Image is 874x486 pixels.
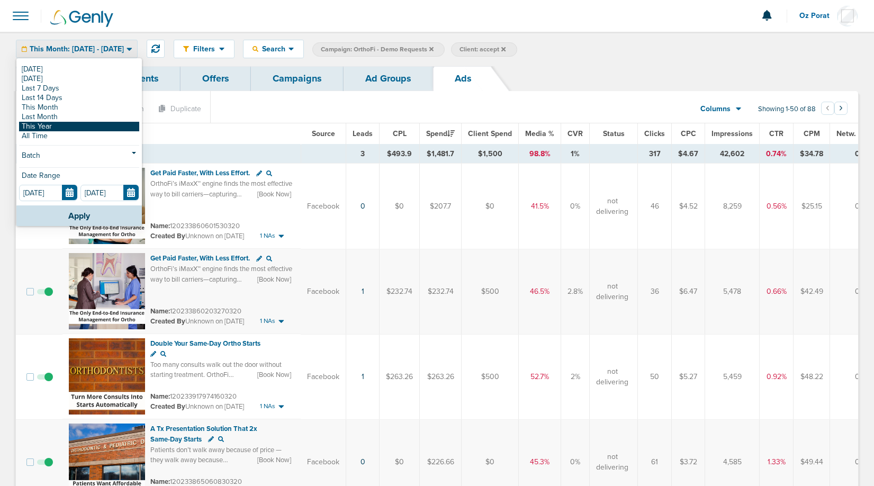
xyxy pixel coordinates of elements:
td: $263.26 [380,334,420,419]
td: $500 [462,334,519,419]
button: Go to next page [834,102,848,115]
td: 0% [561,164,590,249]
td: $6.47 [672,249,705,334]
span: Double Your Same-Day Ortho Starts [150,339,260,348]
a: Dashboard [16,66,107,91]
span: Source [312,129,335,138]
td: Facebook [301,249,346,334]
a: Offers [181,66,251,91]
span: 1 NAs [260,317,275,326]
span: Columns [700,104,731,114]
span: CPM [804,129,820,138]
span: CPL [393,129,407,138]
span: OrthoFi’s iMaxX™ engine finds the most effective way to bill carriers—capturing more revenue per ... [150,179,293,240]
span: Created By [150,232,185,240]
td: 52.7% [519,334,561,419]
td: $207.7 [420,164,462,249]
td: $0 [462,164,519,249]
a: This Month [19,103,139,112]
td: 50 [638,334,672,419]
span: Media % [525,129,554,138]
button: Apply [16,205,142,226]
td: 8,259 [705,164,760,249]
span: not delivering [596,366,628,387]
span: not delivering [596,452,628,472]
span: Leads [353,129,373,138]
td: 317 [638,145,672,164]
a: This Year [19,122,139,131]
a: Last Month [19,112,139,122]
ul: Pagination [821,103,848,116]
a: 1 [362,287,364,296]
td: 41.5% [519,164,561,249]
small: 120233917974160320 [150,392,237,401]
td: Facebook [301,334,346,419]
span: Client: accept [459,45,506,54]
td: TOTALS ( ) [62,145,301,164]
td: $48.22 [794,334,830,419]
td: Facebook [301,164,346,249]
small: Unknown on [DATE] [150,402,244,411]
img: Ad image [69,338,145,415]
a: Campaigns [251,66,344,91]
span: Spend [426,129,455,138]
td: 1% [561,145,590,164]
td: $493.9 [380,145,420,164]
a: 0 [361,202,365,211]
span: [Book Now] [257,455,291,465]
td: 0.92% [760,334,794,419]
td: 98.8% [519,145,561,164]
td: 0.56% [760,164,794,249]
td: $0 [380,164,420,249]
small: 120233860203270320 [150,307,241,316]
td: $1,481.7 [420,145,462,164]
span: Status [603,129,625,138]
small: 120233860601530320 [150,222,240,230]
span: Created By [150,317,185,326]
span: not delivering [596,281,628,302]
span: OrthoFi’s iMaxX™ engine finds the most effective way to bill carriers—capturing more revenue per ... [150,265,293,325]
span: Name: [150,392,170,401]
div: Date Range [19,172,139,185]
span: Oz Porat [799,12,837,20]
a: All Time [19,131,139,141]
td: 3 [346,145,380,164]
span: [Book Now] [257,370,291,380]
td: 0.74% [760,145,794,164]
td: $5.27 [672,334,705,419]
span: Created By [150,402,185,411]
a: 1 [362,372,364,381]
td: $4.67 [672,145,705,164]
td: $232.74 [380,249,420,334]
small: Unknown on [DATE] [150,231,244,241]
a: Clients [107,66,181,91]
td: $42.49 [794,249,830,334]
span: [Book Now] [257,190,291,199]
span: Showing 1-50 of 88 [758,105,816,114]
span: 1 NAs [260,231,275,240]
span: Client Spend [468,129,512,138]
a: [DATE] [19,65,139,74]
span: A Tx Presentation Solution That 2x Same-Day Starts [150,425,257,444]
img: Genly [50,10,113,27]
td: $4.52 [672,164,705,249]
td: $25.15 [794,164,830,249]
td: 5,478 [705,249,760,334]
td: $500 [462,249,519,334]
span: Get Paid Faster, With Less Effort. [150,169,250,177]
td: 36 [638,249,672,334]
span: 1 NAs [260,402,275,411]
td: 2% [561,334,590,419]
span: Filters [189,44,219,53]
span: Too many consults walk out the door without starting treatment. OrthoFi eliminates cost objection... [150,361,292,410]
span: CVR [567,129,583,138]
a: Ad Groups [344,66,433,91]
a: [DATE] [19,74,139,84]
span: Clicks [644,129,665,138]
span: Name: [150,478,170,486]
span: Name: [150,307,170,316]
td: $34.78 [794,145,830,164]
a: Ads [433,66,493,91]
a: 0 [361,457,365,466]
small: Unknown on [DATE] [150,317,244,326]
